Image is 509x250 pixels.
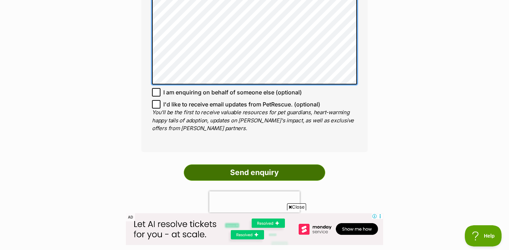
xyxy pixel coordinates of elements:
[5,15,253,25] span: Lost tools? Missed service calls? Overbooked jobs?Simpro helps you track assets, optimise schedul...
[5,5,253,13] p: Simpro Project Management
[163,100,320,109] span: I'd like to receive email updates from PetRescue. (optional)
[152,109,357,133] p: You'll be the first to receive valuable resources for pet guardians, heart-warming happy tails of...
[163,88,302,97] span: I am enquiring on behalf of someone else (optional)
[126,213,135,221] span: AD
[184,164,325,181] input: Send enquiry
[209,191,300,213] iframe: reCAPTCHA
[465,225,502,246] iframe: Help Scout Beacon - Open
[287,203,306,210] span: Close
